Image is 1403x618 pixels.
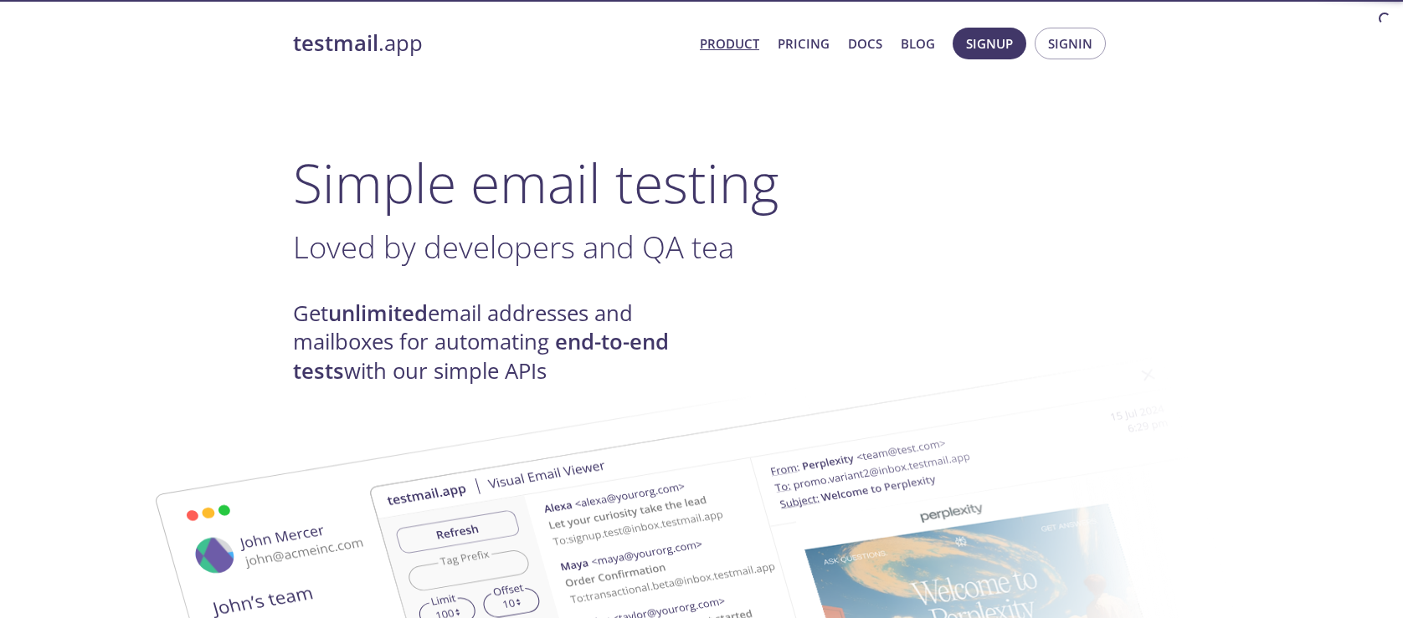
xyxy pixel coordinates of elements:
h4: Get email addresses and mailboxes for automating with our simple APIs [293,299,701,386]
button: Signup [953,28,1026,59]
a: Pricing [778,33,830,54]
strong: testmail [293,28,378,58]
strong: end-to-end tests [293,327,669,385]
strong: unlimited [328,299,428,328]
a: testmail.app [293,29,686,58]
span: Signin [1048,33,1092,54]
span: Loved by developers and QA tea [293,226,734,268]
a: Blog [901,33,935,54]
button: Signin [1035,28,1106,59]
a: Docs [848,33,882,54]
span: Signup [966,33,1013,54]
a: Product [700,33,759,54]
h1: Simple email testing [293,151,1110,215]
